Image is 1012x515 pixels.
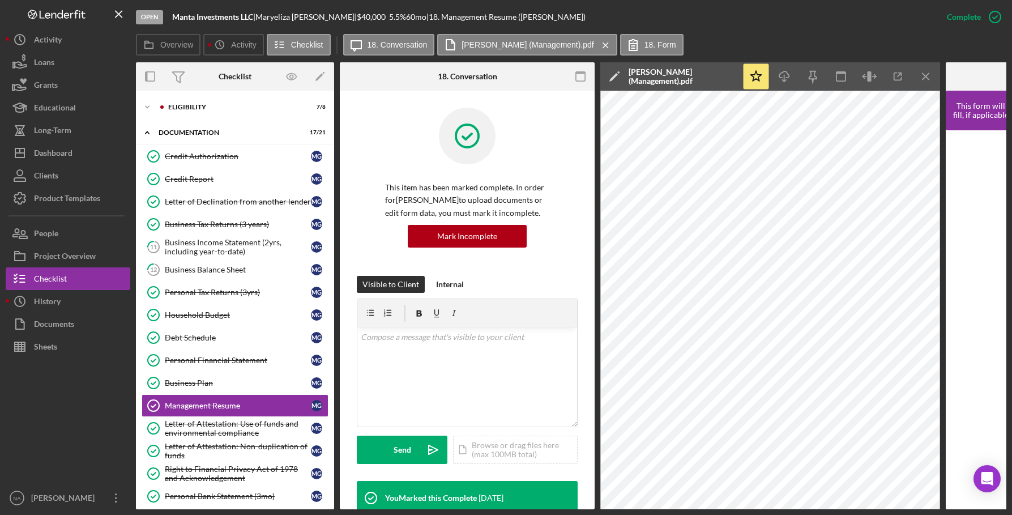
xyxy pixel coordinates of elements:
a: Letter of Declination from another lenderMG [142,190,328,213]
div: M G [311,377,322,389]
div: Credit Report [165,174,311,184]
div: Internal [436,276,464,293]
div: M G [311,491,322,502]
div: Personal Financial Statement [165,356,311,365]
text: NA [13,495,21,501]
div: Checklist [219,72,251,81]
button: Activity [203,34,263,56]
a: Credit AuthorizationMG [142,145,328,168]
div: People [34,222,58,248]
div: Personal Bank Statement (3mo) [165,492,311,501]
div: Letter of Attestation: Use of funds and environmental compliance [165,419,311,437]
div: History [34,290,61,316]
button: Visible to Client [357,276,425,293]
div: M G [311,332,322,343]
button: Overview [136,34,200,56]
div: M G [311,219,322,230]
button: Loans [6,51,130,74]
button: 18. Form [620,34,684,56]
div: Letter of Attestation: Non-duplication of funds [165,442,311,460]
label: 18. Conversation [368,40,428,49]
div: Debt Schedule [165,333,311,342]
div: Documentation [159,129,297,136]
a: Grants [6,74,130,96]
div: 7 / 8 [305,104,326,110]
div: M G [311,264,322,275]
label: Overview [160,40,193,49]
button: Educational [6,96,130,119]
a: Product Templates [6,187,130,210]
div: Grants [34,74,58,99]
div: 18. Conversation [438,72,497,81]
div: Open Intercom Messenger [973,465,1001,492]
button: Mark Incomplete [408,225,527,248]
b: Manta Investments LLC [172,12,253,22]
div: 60 mo [406,12,426,22]
button: Documents [6,313,130,335]
div: Project Overview [34,245,96,270]
button: Checklist [267,34,331,56]
button: Complete [936,6,1006,28]
button: People [6,222,130,245]
div: M G [311,151,322,162]
a: Letter of Attestation: Use of funds and environmental complianceMG [142,417,328,440]
div: Long-Term [34,119,71,144]
div: M G [311,355,322,366]
a: 11Business Income Statement (2yrs, including year-to-date)MG [142,236,328,258]
a: Right to Financial Privacy Act of 1978 and AcknowledgementMG [142,462,328,485]
div: | 18. Management Resume ([PERSON_NAME]) [426,12,586,22]
p: This item has been marked complete. In order for [PERSON_NAME] to upload documents or edit form d... [385,181,549,219]
tspan: 11 [150,243,157,250]
button: Internal [430,276,469,293]
a: Personal Financial StatementMG [142,349,328,372]
a: Management ResumeMG [142,394,328,417]
div: Business Income Statement (2yrs, including year-to-date) [165,238,311,256]
div: [PERSON_NAME] [28,487,102,512]
a: Business Tax Returns (3 years)MG [142,213,328,236]
a: Credit ReportMG [142,168,328,190]
div: M G [311,309,322,321]
div: Mark Incomplete [437,225,497,248]
button: Project Overview [6,245,130,267]
a: Debt ScheduleMG [142,326,328,349]
div: Loans [34,51,54,76]
a: 12Business Balance SheetMG [142,258,328,281]
div: Product Templates [34,187,100,212]
div: Letter of Declination from another lender [165,197,311,206]
button: 18. Conversation [343,34,435,56]
button: NA[PERSON_NAME] [6,487,130,509]
div: Send [394,436,411,464]
time: 2025-09-16 16:42 [479,493,503,503]
div: Eligibility [168,104,297,110]
button: Clients [6,164,130,187]
a: Sheets [6,335,130,358]
a: Checklist [6,267,130,290]
div: Dashboard [34,142,72,167]
tspan: 12 [150,266,157,273]
div: Checklist [34,267,67,293]
div: Right to Financial Privacy Act of 1978 and Acknowledgement [165,465,311,483]
div: Business Plan [165,378,311,388]
div: Management Resume [165,401,311,410]
button: Dashboard [6,142,130,164]
label: [PERSON_NAME] (Management).pdf [462,40,593,49]
a: Personal Tax Returns (3yrs)MG [142,281,328,304]
div: M G [311,445,322,457]
div: Household Budget [165,310,311,320]
div: M G [311,173,322,185]
a: Letter of Attestation: Non-duplication of fundsMG [142,440,328,462]
div: You Marked this Complete [385,493,477,503]
a: Activity [6,28,130,51]
div: Educational [34,96,76,122]
div: Documents [34,313,74,338]
button: [PERSON_NAME] (Management).pdf [437,34,617,56]
button: Long-Term [6,119,130,142]
div: M G [311,196,322,207]
div: M G [311,400,322,411]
